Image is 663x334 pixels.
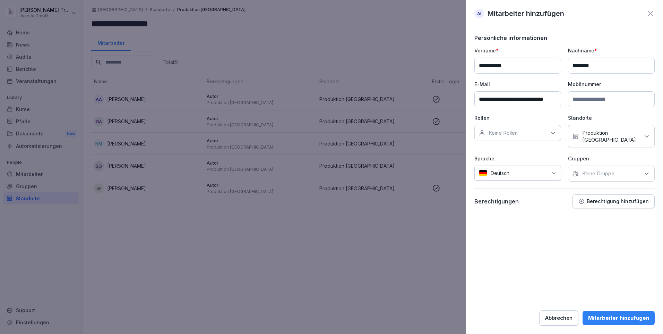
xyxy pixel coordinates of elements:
[474,34,655,41] p: Persönliche informationen
[489,130,518,136] p: Keine Rollen
[587,199,649,204] p: Berechtigung hinzufügen
[572,194,655,208] button: Berechtigung hinzufügen
[582,130,640,143] p: Produktion [GEOGRAPHIC_DATA]
[583,311,655,325] button: Mitarbeiter hinzufügen
[474,47,561,54] p: Vorname
[539,310,578,326] button: Abbrechen
[474,9,484,18] div: AI
[568,81,655,88] p: Mobilnummer
[568,155,655,162] p: Gruppen
[488,8,564,19] p: Mitarbeiter hinzufügen
[474,114,561,122] p: Rollen
[474,81,561,88] p: E-Mail
[474,155,561,162] p: Sprache
[479,170,487,176] img: de.svg
[474,198,519,205] p: Berechtigungen
[545,314,572,322] div: Abbrechen
[582,170,614,177] p: Keine Gruppe
[588,314,649,322] div: Mitarbeiter hinzufügen
[568,47,655,54] p: Nachname
[474,166,561,181] div: Deutsch
[568,114,655,122] p: Standorte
